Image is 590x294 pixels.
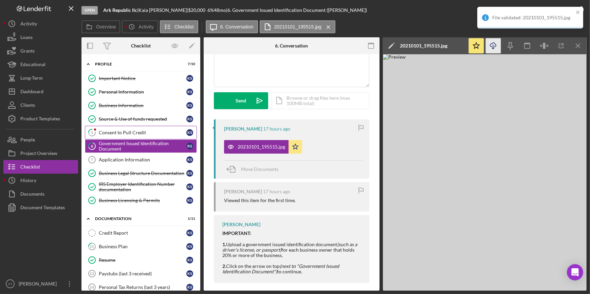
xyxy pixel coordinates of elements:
div: Source & Use of funds requested [99,116,186,122]
div: Open [81,6,98,15]
button: Product Templates [3,112,78,125]
div: [PERSON_NAME] [224,126,262,132]
label: Activity [139,24,153,30]
a: Personal InformationKS [85,85,197,99]
a: 14Personal Tax Returns (last 3 years)KS [85,280,197,294]
a: Clients [3,98,78,112]
div: [PERSON_NAME] [224,189,262,194]
a: 13Paystubs (last 3 received)KS [85,267,197,280]
button: Grants [3,44,78,58]
div: K S [186,102,193,109]
button: 20210101_195515.jpg [260,20,335,33]
label: Overview [96,24,116,30]
div: Dashboard [20,85,43,100]
button: Long-Term [3,71,78,85]
button: Activity [3,17,78,31]
tspan: 11 [90,244,94,249]
strong: 2. [222,263,226,269]
a: Business InformationKS [85,99,197,112]
img: Preview [383,54,587,291]
div: Document Templates [20,201,65,216]
span: Move Documents [241,166,278,172]
text: VT [8,282,12,286]
div: Business Licensing & Permits [99,198,186,203]
div: Consent to Pull Credit [99,130,186,135]
div: Paystubs (last 3 received) [99,271,186,276]
div: Important Notice [99,76,186,81]
tspan: 7 [91,158,93,162]
div: K S [186,197,193,204]
div: | [103,7,139,13]
button: Dashboard [3,85,78,98]
div: Personal Tax Returns (last 3 years) [99,285,186,290]
button: 6. Conversation [206,20,258,33]
div: History [20,174,36,189]
button: close [576,9,580,16]
div: K S [186,89,193,95]
div: Kaia [PERSON_NAME] | [139,7,188,13]
div: Upload a government issued identification document for each business owner that holds 20% or more... [222,231,363,274]
button: People [3,133,78,146]
div: K S [186,143,193,150]
div: Documentation [95,217,178,221]
a: 7Application InformationKS [85,153,197,166]
div: 48 mo [214,7,226,13]
div: K S [186,230,193,236]
time: 2025-09-06 22:46 [263,126,290,132]
div: IRS Employer Identification Number documentation [99,181,186,192]
a: Business Legal Structure DocumentationKS [85,166,197,180]
div: 20210101_195515.jpg [238,144,285,150]
div: File validated: 20210101_195515.jpg [492,15,574,20]
div: K S [186,75,193,82]
div: K S [186,183,193,190]
span: $20,000 [188,7,205,13]
div: K S [186,129,193,136]
div: K S [186,257,193,263]
div: [PERSON_NAME] [222,222,260,227]
div: K S [186,156,193,163]
a: Loans [3,31,78,44]
button: VT[PERSON_NAME] [3,277,78,291]
div: Grants [20,44,35,59]
a: Business Licensing & PermitsKS [85,194,197,207]
div: Personal Information [99,89,186,95]
label: 20210101_195515.jpg [274,24,321,30]
div: Application Information [99,157,186,162]
button: History [3,174,78,187]
div: 6 % [207,7,214,13]
time: 2025-09-06 22:45 [263,189,290,194]
div: Profile [95,62,178,66]
button: Mark Complete [532,3,587,17]
div: Business Legal Structure Documentation [99,171,186,176]
b: Ark Republic llc [103,7,137,13]
div: Checklist [20,160,40,175]
div: 7 / 10 [183,62,195,66]
div: K S [186,243,193,250]
div: People [20,133,35,148]
div: K S [186,270,193,277]
label: 6. Conversation [220,24,254,30]
div: Resume [99,257,186,263]
button: Project Overview [3,146,78,160]
button: Educational [3,58,78,71]
a: 11Business PlanKS [85,240,197,253]
a: ResumeKS [85,253,197,267]
div: K S [186,284,193,291]
div: Product Templates [20,112,60,127]
div: K S [186,170,193,177]
button: Document Templates [3,201,78,214]
div: Business Plan [99,244,186,249]
div: Educational [20,58,45,73]
div: 6. Conversation [275,43,308,48]
div: Mark Complete [538,3,571,17]
button: 20210101_195515.jpg [224,140,302,154]
div: Loans [20,31,33,46]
